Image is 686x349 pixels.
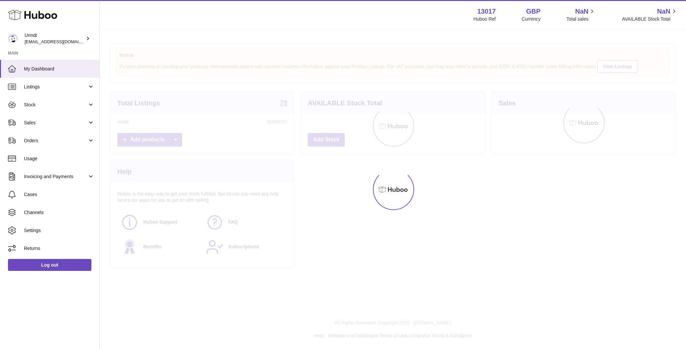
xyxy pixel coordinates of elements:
[24,174,87,180] span: Invoicing and Payments
[24,66,94,72] span: My Dashboard
[8,34,18,44] img: sofiapanwar@gmail.com
[657,7,670,16] span: NaN
[24,84,87,90] span: Listings
[24,191,94,198] span: Cases
[8,259,91,271] a: Log out
[24,227,94,234] span: Settings
[575,7,588,16] span: NaN
[526,7,540,16] strong: GBP
[25,32,84,45] div: Unndr
[622,16,678,22] span: AVAILABLE Stock Total
[24,102,87,108] span: Stock
[24,156,94,162] span: Usage
[566,16,596,22] span: Total sales
[24,209,94,216] span: Channels
[622,7,678,22] a: NaN AVAILABLE Stock Total
[24,245,94,252] span: Returns
[474,16,496,22] div: Huboo Ref
[522,16,541,22] div: Currency
[24,138,87,144] span: Orders
[477,7,496,16] strong: 13017
[24,120,87,126] span: Sales
[566,7,596,22] a: NaN Total sales
[25,39,98,44] span: [EMAIL_ADDRESS][DOMAIN_NAME]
